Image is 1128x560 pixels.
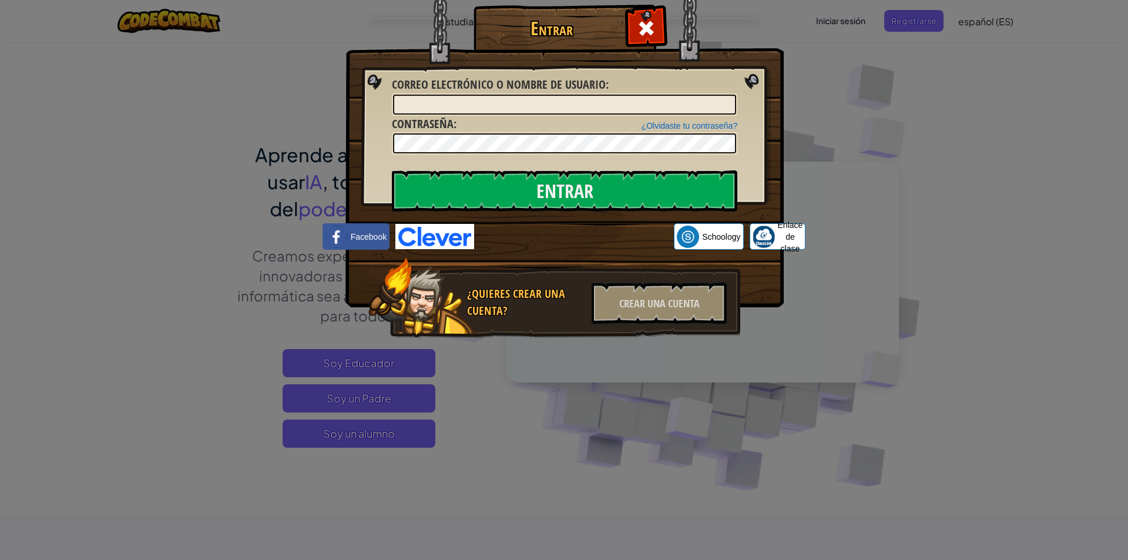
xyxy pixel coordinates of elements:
img: clever-logo-blue.png [395,224,474,249]
font: Crear una cuenta [619,296,700,311]
font: Correo electrónico o nombre de usuario [392,76,606,92]
iframe: Botón de Acceder con Google [474,224,674,250]
input: Entrar [392,170,737,212]
img: classlink-logo-small.png [753,226,775,248]
font: : [454,116,456,132]
font: : [606,76,609,92]
font: Enlace de clase [778,220,803,253]
font: ¿Quieres crear una cuenta? [467,286,565,318]
font: Facebook [351,232,387,242]
font: Schoology [702,232,740,242]
img: schoology.png [677,226,699,248]
font: Entrar [531,15,573,41]
font: Contraseña [392,116,454,132]
img: facebook_small.png [325,226,348,248]
a: ¿Olvidaste tu contraseña? [642,121,737,130]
